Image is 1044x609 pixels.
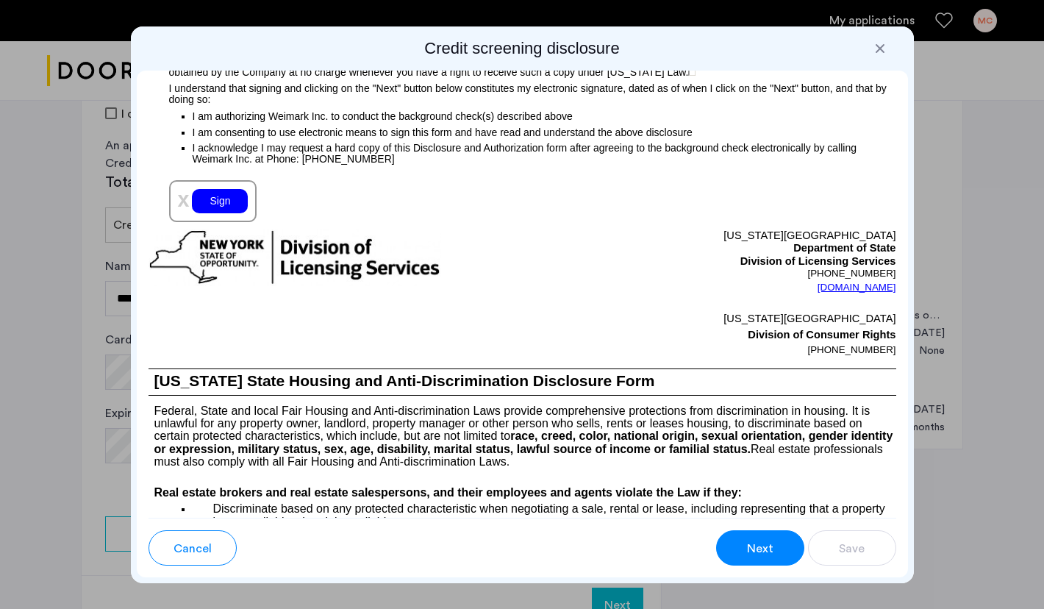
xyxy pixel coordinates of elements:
[192,189,248,213] div: Sign
[149,484,896,502] h4: Real estate brokers and real estate salespersons, and their employees and agents violate the Law ...
[522,255,896,268] p: Division of Licensing Services
[818,280,896,295] a: [DOMAIN_NAME]
[137,38,908,59] h2: Credit screening disclosure
[149,369,896,394] h1: [US_STATE] State Housing and Anti-Discrimination Disclosure Form
[193,502,896,528] p: Discriminate based on any protected characteristic when negotiating a sale, rental or lease, incl...
[839,540,865,558] span: Save
[149,229,441,286] img: new-york-logo.png
[149,396,896,469] p: Federal, State and local Fair Housing and Anti-discrimination Laws provide comprehensive protecti...
[522,343,896,357] p: [PHONE_NUMBER]
[193,106,896,124] p: I am authorizing Weimark Inc. to conduct the background check(s) described above
[688,68,696,76] img: 4LAxfPwtD6BVinC2vKR9tPz10Xbrctccj4YAocJUAAAAASUVORK5CYIIA
[149,530,237,566] button: button
[178,188,190,211] span: x
[149,78,896,105] p: I understand that signing and clicking on the "Next" button below constitutes my electronic signa...
[522,268,896,279] p: [PHONE_NUMBER]
[808,530,896,566] button: button
[747,540,773,558] span: Next
[522,242,896,255] p: Department of State
[522,327,896,343] p: Division of Consumer Rights
[716,530,804,566] button: button
[193,142,896,165] p: I acknowledge I may request a hard copy of this Disclosure and Authorization form after agreeing ...
[522,310,896,327] p: [US_STATE][GEOGRAPHIC_DATA]
[522,229,896,243] p: [US_STATE][GEOGRAPHIC_DATA]
[174,540,212,558] span: Cancel
[193,124,896,140] p: I am consenting to use electronic means to sign this form and have read and understand the above ...
[154,430,893,455] b: race, creed, color, national origin, sexual orientation, gender identity or expression, military ...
